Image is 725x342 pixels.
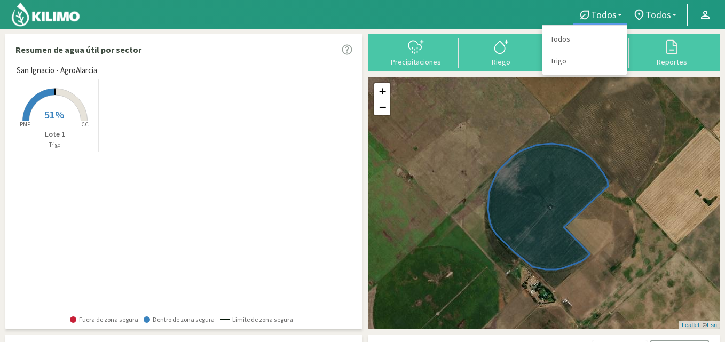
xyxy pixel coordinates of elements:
[374,99,390,115] a: Zoom out
[679,321,720,330] div: | ©
[44,108,64,121] span: 51%
[591,9,617,20] span: Todos
[459,38,544,66] button: Riego
[220,316,293,323] span: Límite de zona segura
[81,121,89,128] tspan: CC
[373,38,459,66] button: Precipitaciones
[19,121,30,128] tspan: PMP
[144,316,215,323] span: Dentro de zona segura
[11,140,98,149] p: Trigo
[542,28,627,50] a: Todos
[629,38,714,66] button: Reportes
[374,83,390,99] a: Zoom in
[15,43,141,56] p: Resumen de agua útil por sector
[11,2,81,27] img: Kilimo
[707,322,717,328] a: Esri
[17,65,97,77] span: San Ignacio - AgroAlarcia
[70,316,138,323] span: Fuera de zona segura
[462,58,541,66] div: Riego
[632,58,711,66] div: Reportes
[645,9,671,20] span: Todos
[11,129,98,140] p: Lote 1
[376,58,455,66] div: Precipitaciones
[682,322,699,328] a: Leaflet
[542,50,627,72] a: Trigo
